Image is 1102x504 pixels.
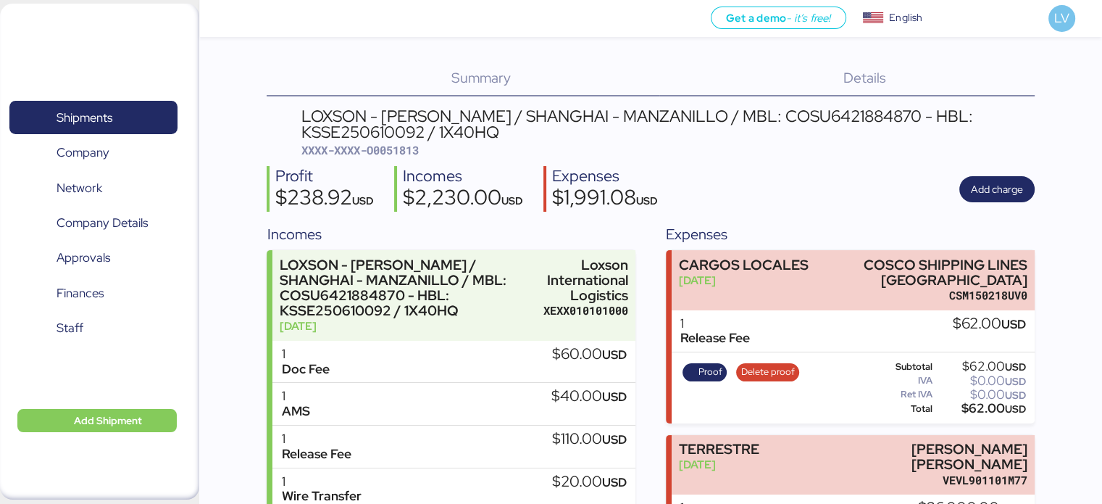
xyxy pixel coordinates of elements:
[953,316,1026,332] div: $62.00
[935,376,1026,387] div: $0.00
[403,187,523,212] div: $2,230.00
[602,389,627,405] span: USD
[280,257,537,319] div: LOXSON - [PERSON_NAME] / SHANGHAI - MANZANILLO / MBL: COSU6421884870 - HBL: KSSE250610092 / 1X40HQ
[281,389,309,404] div: 1
[552,431,627,447] div: $110.00
[666,223,1034,245] div: Expenses
[971,181,1023,198] span: Add charge
[679,442,759,457] div: TERRESTRE
[9,171,178,205] a: Network
[57,247,110,268] span: Approvals
[679,257,809,273] div: CARGOS LOCALES
[275,166,374,187] div: Profit
[552,166,658,187] div: Expenses
[552,187,658,212] div: $1,991.08
[683,363,727,382] button: Proof
[281,362,329,377] div: Doc Fee
[9,241,178,275] a: Approvals
[74,412,142,429] span: Add Shipment
[281,447,351,462] div: Release Fee
[543,303,628,318] div: XEXX010101000
[275,187,374,212] div: $238.92
[1005,402,1026,416] span: USD
[869,404,932,414] div: Total
[1005,389,1026,402] span: USD
[698,364,722,380] span: Proof
[352,194,374,207] span: USD
[741,364,795,380] span: Delete proof
[57,178,102,199] span: Network
[281,347,329,362] div: 1
[818,257,1027,288] div: COSCO SHIPPING LINES [GEOGRAPHIC_DATA]
[889,10,922,25] div: English
[552,474,627,490] div: $20.00
[636,194,658,207] span: USD
[602,347,627,363] span: USD
[57,318,83,339] span: Staff
[1005,375,1026,388] span: USD
[403,166,523,187] div: Incomes
[736,363,799,382] button: Delete proof
[869,389,932,400] div: Ret IVA
[543,257,628,303] div: Loxson International Logistics
[57,283,104,304] span: Finances
[680,331,750,346] div: Release Fee
[959,176,1035,202] button: Add charge
[57,142,109,163] span: Company
[301,143,419,157] span: XXXX-XXXX-O0051813
[552,347,627,363] div: $60.00
[301,108,1035,141] div: LOXSON - [PERSON_NAME] / SHANGHAI - MANZANILLO / MBL: COSU6421884870 - HBL: KSSE250610092 / 1X40HQ
[935,403,1026,414] div: $62.00
[679,273,809,288] div: [DATE]
[9,136,178,170] a: Company
[935,361,1026,372] div: $62.00
[281,431,351,447] div: 1
[208,7,233,31] button: Menu
[1054,9,1069,28] span: LV
[9,207,178,240] a: Company Details
[602,474,627,490] span: USD
[843,68,886,87] span: Details
[818,442,1027,472] div: [PERSON_NAME] [PERSON_NAME]
[869,376,932,386] div: IVA
[1005,360,1026,373] span: USD
[267,223,635,245] div: Incomes
[9,312,178,345] a: Staff
[281,489,361,504] div: Wire Transfer
[869,362,932,372] div: Subtotal
[935,389,1026,400] div: $0.00
[281,474,361,489] div: 1
[17,409,177,432] button: Add Shipment
[680,316,750,331] div: 1
[451,68,511,87] span: Summary
[679,457,759,472] div: [DATE]
[818,473,1027,488] div: VEVL901101M77
[602,431,627,447] span: USD
[9,101,178,134] a: Shipments
[281,404,309,419] div: AMS
[818,288,1027,303] div: CSM150218UV0
[57,107,112,128] span: Shipments
[280,318,537,334] div: [DATE]
[9,277,178,310] a: Finances
[1001,316,1026,332] span: USD
[551,389,627,405] div: $40.00
[501,194,523,207] span: USD
[57,212,148,234] span: Company Details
